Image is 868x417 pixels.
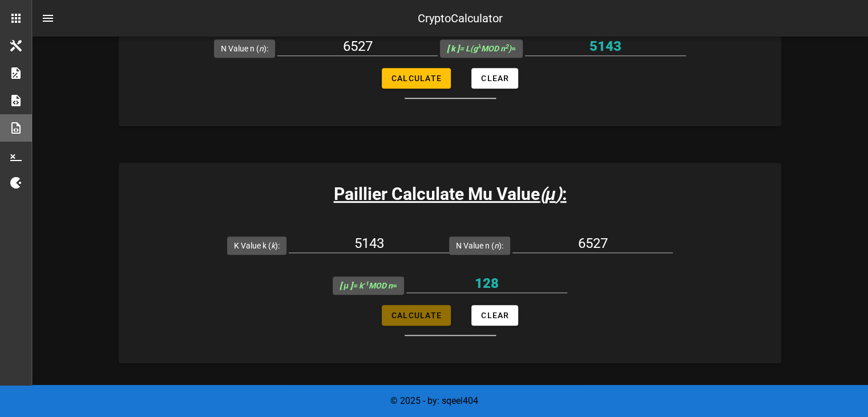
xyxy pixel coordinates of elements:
i: n [259,44,264,53]
i: = L(g MOD n ) [447,44,511,53]
i: n [494,241,499,250]
span: Clear [481,74,509,83]
button: Clear [471,305,518,326]
i: k [271,241,275,250]
h3: Paillier Calculate Mu Value : [119,181,781,207]
sup: -1 [363,280,369,287]
i: = k MOD n [340,281,392,290]
div: CryptoCalculator [418,10,503,27]
button: nav-menu-toggle [34,5,62,32]
sup: λ [478,43,481,50]
i: ( ) [539,184,562,204]
span: Calculate [391,311,442,320]
b: [ k ] [447,44,459,53]
b: μ [545,184,555,204]
label: K Value k ( ): [234,240,280,251]
button: Clear [471,68,518,89]
button: Calculate [382,68,451,89]
b: [ μ ] [340,281,352,290]
span: Calculate [391,74,442,83]
span: = [447,44,516,53]
button: Calculate [382,305,451,326]
span: Clear [481,311,509,320]
label: N Value n ( ): [221,43,268,54]
span: © 2025 - by: sqeel404 [390,395,478,406]
sup: 2 [505,43,508,50]
label: N Value n ( ): [456,240,503,251]
span: = [340,281,397,290]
